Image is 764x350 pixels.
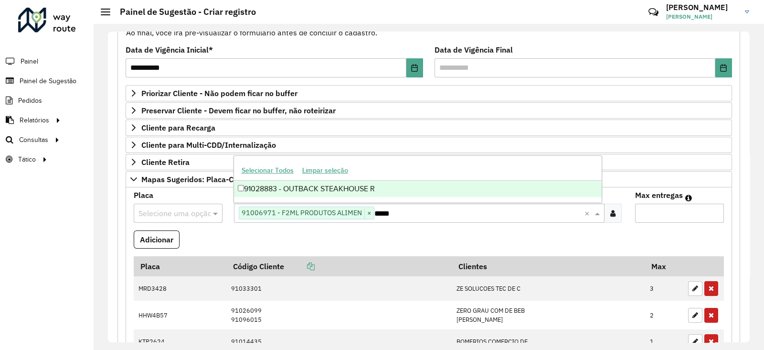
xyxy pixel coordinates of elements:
ng-dropdown-panel: Options list [233,155,603,203]
a: Preservar Cliente - Devem ficar no buffer, não roteirizar [126,102,732,119]
label: Placa [134,189,153,201]
button: Adicionar [134,230,180,249]
th: Código Cliente [226,256,452,276]
span: Painel de Sugestão [20,76,76,86]
h2: Painel de Sugestão - Criar registro [110,7,256,17]
td: ZE SOLUCOES TEC DE C [452,276,645,301]
td: 91033301 [226,276,452,301]
span: Cliente Retira [141,158,190,166]
button: Selecionar Todos [237,163,298,178]
em: Máximo de clientes que serão colocados na mesma rota com os clientes informados [685,194,692,202]
span: × [364,208,374,219]
td: ZERO GRAU COM DE BEB [PERSON_NAME] [452,301,645,329]
span: Cliente para Multi-CDD/Internalização [141,141,276,149]
td: 3 [645,276,683,301]
th: Max [645,256,683,276]
a: Cliente para Multi-CDD/Internalização [126,137,732,153]
span: Tático [18,154,36,164]
button: Limpar seleção [298,163,352,178]
td: 91026099 91096015 [226,301,452,329]
span: Preservar Cliente - Devem ficar no buffer, não roteirizar [141,107,336,114]
a: Contato Rápido [643,2,664,22]
button: Choose Date [715,58,732,77]
a: Copiar [284,262,315,271]
button: Choose Date [406,58,423,77]
label: Data de Vigência Final [435,44,513,55]
span: Relatórios [20,115,49,125]
span: Cliente para Recarga [141,124,215,131]
th: Clientes [452,256,645,276]
span: Mapas Sugeridos: Placa-Cliente [141,175,254,183]
a: Priorizar Cliente - Não podem ficar no buffer [126,85,732,101]
a: Cliente para Recarga [126,120,732,136]
a: Cliente Retira [126,154,732,170]
span: [PERSON_NAME] [666,12,738,21]
span: Consultas [19,135,48,145]
td: HHW4B57 [134,301,226,329]
label: Data de Vigência Inicial [126,44,213,55]
span: Pedidos [18,96,42,106]
th: Placa [134,256,226,276]
span: Priorizar Cliente - Não podem ficar no buffer [141,89,297,97]
a: Mapas Sugeridos: Placa-Cliente [126,171,732,187]
div: 91028883 - OUTBACK STEAKHOUSE R [234,181,602,197]
td: 2 [645,301,683,329]
td: MRD3428 [134,276,226,301]
span: 91006971 - F2ML PRODUTOS ALIMEN [239,207,364,219]
label: Max entregas [635,189,683,201]
span: Painel [21,56,38,66]
h3: [PERSON_NAME] [666,3,738,12]
span: Clear all [584,208,593,219]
